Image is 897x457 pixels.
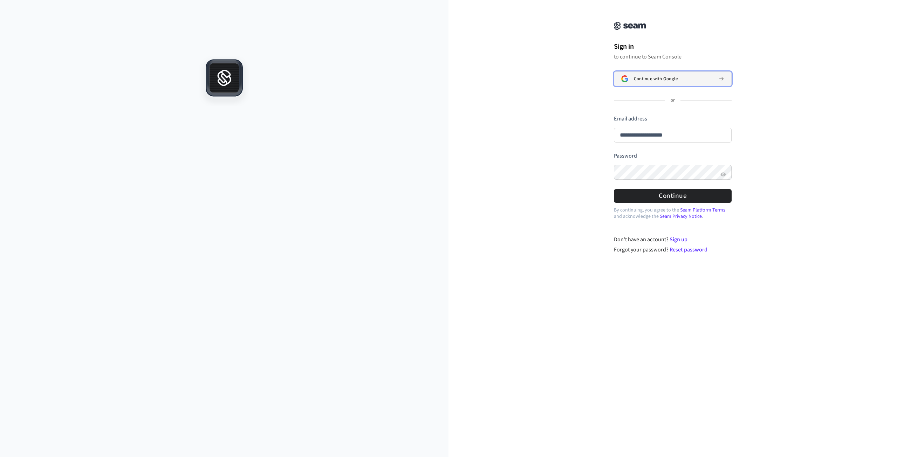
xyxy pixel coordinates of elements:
img: Seam Console [614,22,646,30]
button: Show password [719,170,727,179]
p: to continue to Seam Console [614,53,732,60]
label: Password [614,152,637,160]
a: Reset password [670,246,707,254]
img: Sign in with Google [621,75,628,82]
button: Sign in with GoogleContinue with Google [614,71,732,86]
a: Seam Privacy Notice [660,213,702,220]
a: Seam Platform Terms [680,207,725,214]
p: or [671,97,675,104]
a: Sign up [670,236,687,243]
span: Continue with Google [634,76,678,82]
h1: Sign in [614,41,732,52]
label: Email address [614,115,647,123]
div: Don't have an account? [614,235,732,244]
div: Forgot your password? [614,245,732,254]
button: Continue [614,189,732,203]
p: By continuing, you agree to the and acknowledge the . [614,207,732,220]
